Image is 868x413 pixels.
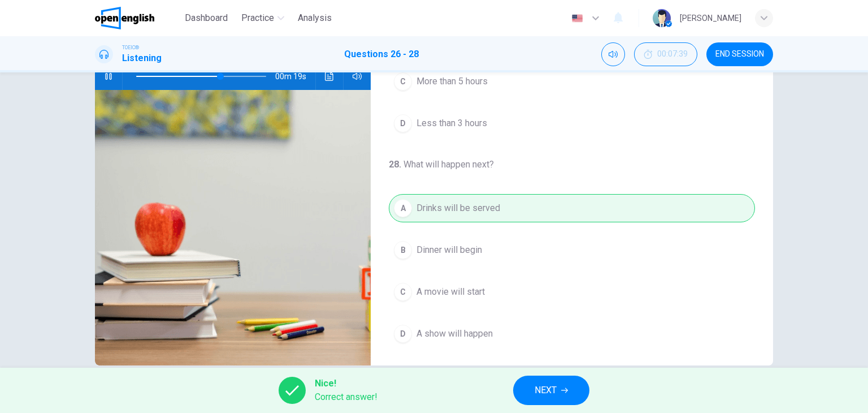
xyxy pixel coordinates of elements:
[95,7,180,29] a: OpenEnglish logo
[95,7,154,29] img: OpenEnglish logo
[185,11,228,25] span: Dashboard
[535,382,557,398] span: NEXT
[122,51,162,65] h1: Listening
[315,390,377,404] span: Correct answer!
[315,377,377,390] span: Nice!
[389,159,403,170] h4: 28 .
[122,44,139,51] span: TOEIC®
[293,8,336,28] button: Analysis
[601,42,625,66] div: Mute
[634,42,697,66] button: 00:07:39
[180,8,232,28] button: Dashboard
[298,11,332,25] span: Analysis
[634,42,697,66] div: Hide
[570,14,584,23] img: en
[513,376,589,405] button: NEXT
[275,63,315,90] span: 00m 19s
[344,48,419,61] h1: Questions 26 - 28
[389,158,755,171] h4: What will happen next?
[241,11,274,25] span: Practice
[715,50,764,59] span: END SESSION
[237,8,289,28] button: Practice
[653,9,671,27] img: Profile picture
[657,50,688,59] span: 00:07:39
[95,90,371,365] img: Talks
[680,11,741,25] div: [PERSON_NAME]
[320,63,338,90] button: Click to see the audio transcription
[706,42,773,66] button: END SESSION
